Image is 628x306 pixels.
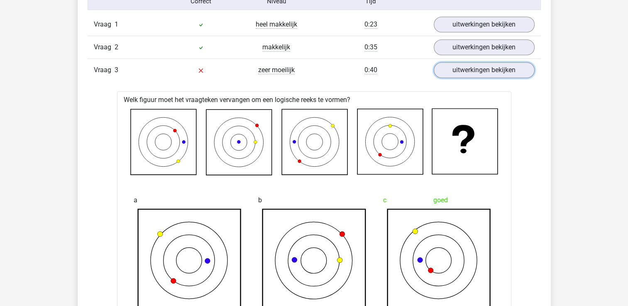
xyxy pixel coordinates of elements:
[434,62,535,78] a: uitwerkingen bekijken
[434,39,535,55] a: uitwerkingen bekijken
[258,66,295,74] span: zeer moeilijk
[94,19,115,29] span: Vraag
[94,42,115,52] span: Vraag
[258,192,262,209] span: b
[364,66,377,74] span: 0:40
[383,192,386,209] span: c
[383,192,495,209] div: goed
[115,66,118,74] span: 3
[134,192,137,209] span: a
[94,65,115,75] span: Vraag
[434,17,535,32] a: uitwerkingen bekijken
[364,43,377,51] span: 0:35
[256,20,297,29] span: heel makkelijk
[364,20,377,29] span: 0:23
[115,20,118,28] span: 1
[262,43,290,51] span: makkelijk
[115,43,118,51] span: 2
